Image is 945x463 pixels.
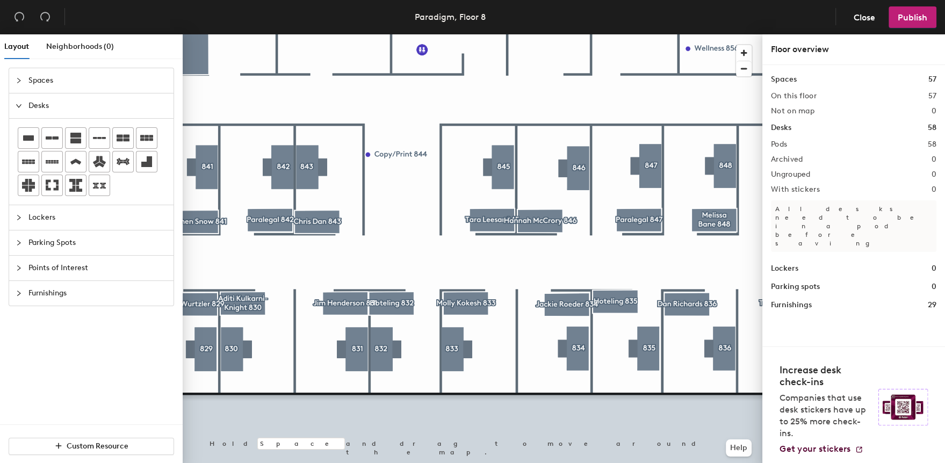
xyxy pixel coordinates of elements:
[16,103,22,109] span: expanded
[771,200,936,252] p: All desks need to be in a pod before saving
[46,42,114,51] span: Neighborhoods (0)
[927,140,936,149] h2: 58
[415,10,486,24] div: Paradigm, Floor 8
[928,299,936,311] h1: 29
[928,92,936,100] h2: 57
[28,256,167,280] span: Points of Interest
[726,439,752,457] button: Help
[9,438,174,455] button: Custom Resource
[9,6,30,28] button: Undo (⌘ + Z)
[771,92,817,100] h2: On this floor
[16,290,22,296] span: collapsed
[780,444,863,454] a: Get your stickers
[932,263,936,274] h1: 0
[771,107,814,115] h2: Not on map
[16,214,22,221] span: collapsed
[771,299,812,311] h1: Furnishings
[28,205,167,230] span: Lockers
[932,170,936,179] h2: 0
[932,281,936,293] h1: 0
[780,444,850,454] span: Get your stickers
[932,155,936,164] h2: 0
[771,122,791,134] h1: Desks
[928,122,936,134] h1: 58
[932,107,936,115] h2: 0
[34,6,56,28] button: Redo (⌘ + ⇧ + Z)
[4,42,29,51] span: Layout
[845,6,884,28] button: Close
[878,389,928,425] img: Sticker logo
[16,240,22,246] span: collapsed
[771,43,936,56] div: Floor overview
[771,74,797,85] h1: Spaces
[771,155,803,164] h2: Archived
[780,364,872,388] h4: Increase desk check-ins
[771,281,820,293] h1: Parking spots
[771,140,787,149] h2: Pods
[28,93,167,118] span: Desks
[16,265,22,271] span: collapsed
[854,12,875,23] span: Close
[928,74,936,85] h1: 57
[932,185,936,194] h2: 0
[28,68,167,93] span: Spaces
[780,392,872,439] p: Companies that use desk stickers have up to 25% more check-ins.
[28,281,167,306] span: Furnishings
[67,442,128,451] span: Custom Resource
[771,263,798,274] h1: Lockers
[771,170,811,179] h2: Ungrouped
[14,11,25,22] span: undo
[898,12,927,23] span: Publish
[771,185,820,194] h2: With stickers
[889,6,936,28] button: Publish
[16,77,22,84] span: collapsed
[28,230,167,255] span: Parking Spots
